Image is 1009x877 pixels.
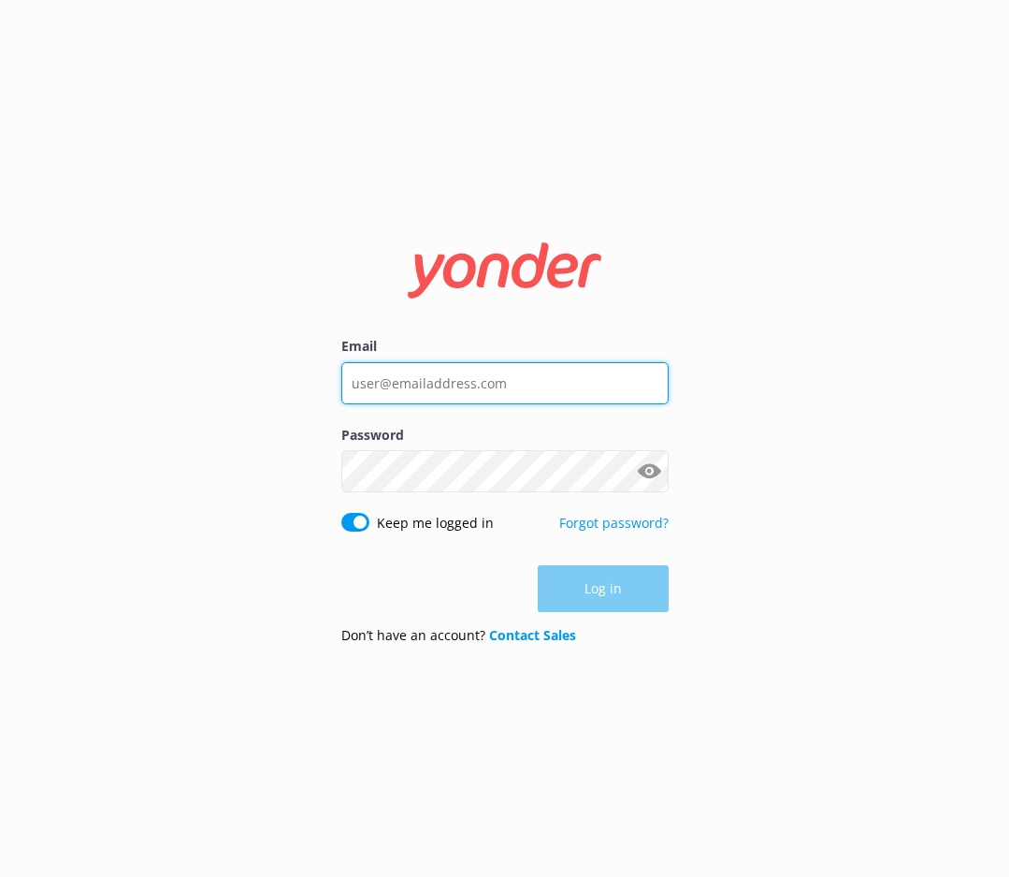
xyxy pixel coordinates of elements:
a: Contact Sales [489,626,576,644]
input: user@emailaddress.com [341,362,669,404]
button: Show password [631,453,669,490]
label: Password [341,425,669,446]
a: Forgot password? [559,514,669,532]
label: Keep me logged in [377,513,494,534]
p: Don’t have an account? [341,625,576,646]
label: Email [341,336,669,357]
